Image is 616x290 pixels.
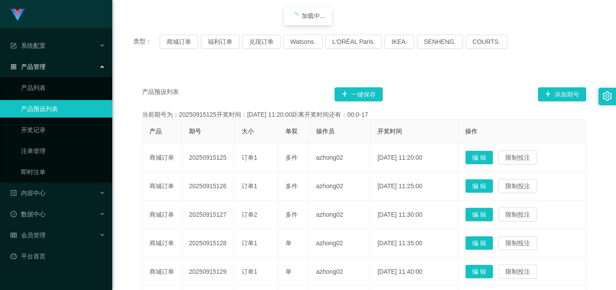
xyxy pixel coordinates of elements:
img: logo.9652507e.png [11,9,25,21]
span: 会员管理 [11,232,46,239]
td: azhong02 [309,258,370,286]
span: 多件 [285,211,298,218]
td: 20250915128 [182,229,235,258]
button: 商城订单 [160,35,198,49]
button: Watsons. [283,35,323,49]
td: azhong02 [309,200,370,229]
td: 20250915126 [182,172,235,200]
span: 产品预设列表 [142,87,179,101]
td: 20250915129 [182,258,235,286]
span: 订单1 [242,240,257,247]
span: 产品 [150,128,162,135]
button: COURTS. [466,35,507,49]
span: 单 [285,240,292,247]
button: 编 辑 [465,150,493,165]
td: azhong02 [309,143,370,172]
a: 开奖记录 [21,121,105,139]
span: 操作员 [316,128,335,135]
span: 期号 [189,128,201,135]
span: 多件 [285,154,298,161]
button: L'ORÉAL Paris. [325,35,382,49]
td: [DATE] 11:40:00 [370,258,459,286]
td: [DATE] 11:30:00 [370,200,459,229]
button: 福利订单 [201,35,239,49]
button: 限制投注 [498,150,537,165]
td: 商城订单 [142,200,182,229]
td: azhong02 [309,172,370,200]
button: 限制投注 [498,265,537,279]
button: 限制投注 [498,236,537,250]
button: 图标: plus添加期号 [538,87,586,101]
i: 图标: check-circle-o [11,211,17,217]
span: 类型： [133,35,160,49]
span: 开奖时间 [377,128,402,135]
div: 当前期号为：20250915125开奖时间：[DATE] 11:20:00距离开奖时间还有：00:0-17 [142,110,586,119]
i: 图标: profile [11,190,17,196]
span: 系统配置 [11,42,46,49]
span: 订单1 [242,268,257,275]
a: 即时注单 [21,163,105,181]
td: [DATE] 11:35:00 [370,229,459,258]
a: 图标: dashboard平台首页 [11,247,105,265]
a: 产品列表 [21,79,105,97]
button: IKEA. [385,35,414,49]
a: 注单管理 [21,142,105,160]
span: 加载中... [302,12,325,19]
i: 图标: form [11,43,17,49]
button: 编 辑 [465,236,493,250]
span: 订单1 [242,154,257,161]
td: 20250915125 [182,143,235,172]
td: 商城订单 [142,172,182,200]
i: 图标: appstore-o [11,64,17,70]
td: 商城订单 [142,258,182,286]
span: 操作 [465,128,477,135]
button: 限制投注 [498,208,537,222]
td: 商城订单 [142,143,182,172]
span: 订单1 [242,183,257,190]
span: 单双 [285,128,298,135]
button: 编 辑 [465,208,493,222]
span: 大小 [242,128,254,135]
td: [DATE] 11:25:00 [370,172,459,200]
i: icon: loading [291,12,298,19]
a: 产品预设列表 [21,100,105,118]
span: 多件 [285,183,298,190]
td: 商城订单 [142,229,182,258]
i: 图标: setting [602,91,612,101]
span: 内容中心 [11,190,46,197]
span: 单 [285,268,292,275]
button: SENHENG. [417,35,463,49]
button: 限制投注 [498,179,537,193]
td: [DATE] 11:20:00 [370,143,459,172]
i: 图标: table [11,232,17,238]
button: 图标: plus一键保存 [335,87,383,101]
button: 编 辑 [465,265,493,279]
td: azhong02 [309,229,370,258]
button: 编 辑 [465,179,493,193]
span: 数据中心 [11,211,46,218]
td: 20250915127 [182,200,235,229]
span: 订单2 [242,211,257,218]
button: 兑现订单 [242,35,281,49]
span: 产品管理 [11,63,46,70]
